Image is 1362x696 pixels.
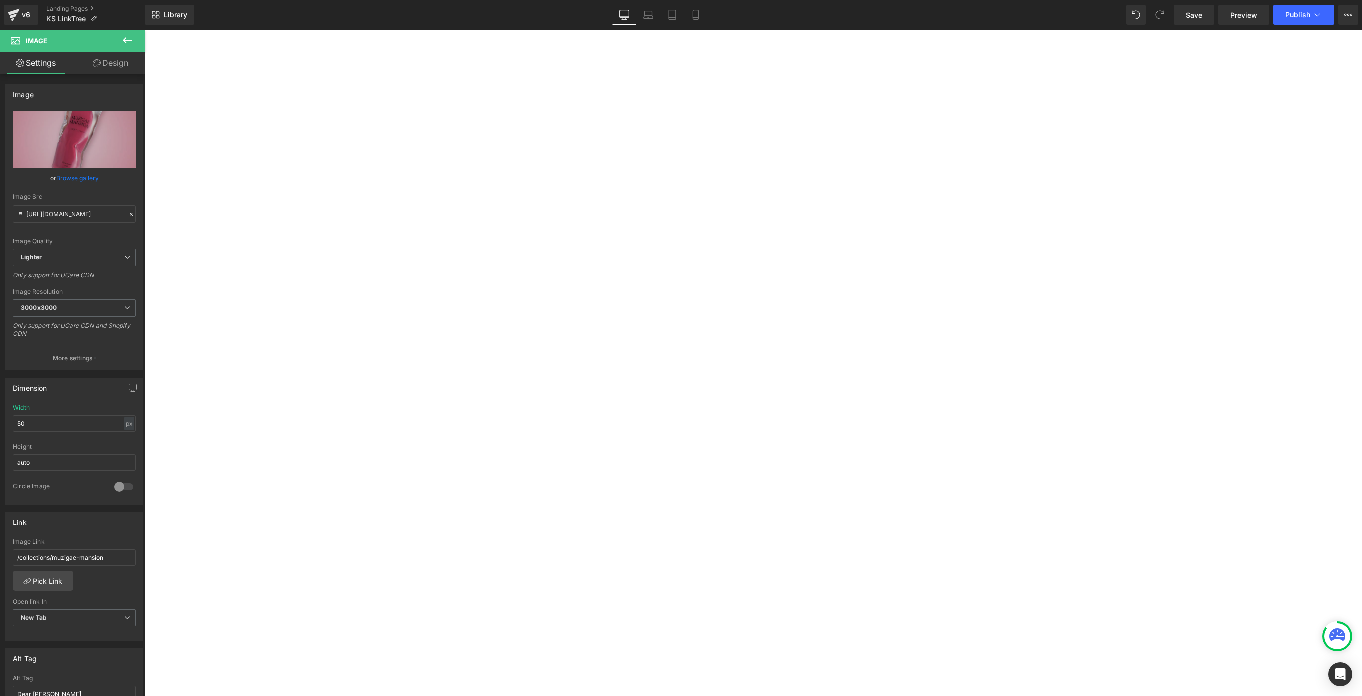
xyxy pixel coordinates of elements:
button: More settings [6,347,143,370]
b: Lighter [21,253,42,261]
button: More [1338,5,1358,25]
a: Laptop [636,5,660,25]
span: Save [1186,10,1202,20]
a: Mobile [684,5,708,25]
div: Height [13,443,136,450]
div: Image [13,85,34,99]
span: Image [26,37,47,45]
div: v6 [20,8,32,21]
div: or [13,173,136,183]
a: Landing Pages [46,5,145,13]
div: Open Intercom Messenger [1328,662,1352,686]
a: Tablet [660,5,684,25]
span: Publish [1285,11,1310,19]
button: Publish [1273,5,1334,25]
a: Pick Link [13,571,73,591]
input: auto [13,415,136,432]
p: More settings [53,354,93,363]
a: New Library [145,5,194,25]
div: Alt Tag [13,675,136,682]
div: Alt Tag [13,649,37,663]
span: Preview [1230,10,1257,20]
div: Link [13,513,27,526]
a: Preview [1218,5,1269,25]
span: Library [164,10,187,19]
span: KS LinkTree [46,15,86,23]
div: Image Quality [13,238,136,245]
input: auto [13,454,136,471]
input: Link [13,205,136,223]
div: Dimension [13,378,47,392]
input: https://your-shop.myshopify.com [13,549,136,566]
div: Image Resolution [13,288,136,295]
button: Redo [1150,5,1170,25]
div: px [124,417,134,430]
div: Width [13,404,30,411]
div: Only support for UCare CDN [13,271,136,286]
div: Image Link [13,538,136,545]
a: v6 [4,5,38,25]
div: Image Src [13,193,136,200]
a: Browse gallery [56,170,99,187]
a: Desktop [612,5,636,25]
button: Undo [1126,5,1146,25]
b: 3000x3000 [21,304,57,311]
div: Open link In [13,598,136,605]
div: Only support for UCare CDN and Shopify CDN [13,322,136,344]
div: Circle Image [13,482,104,493]
b: New Tab [21,614,47,621]
a: Design [74,52,147,74]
